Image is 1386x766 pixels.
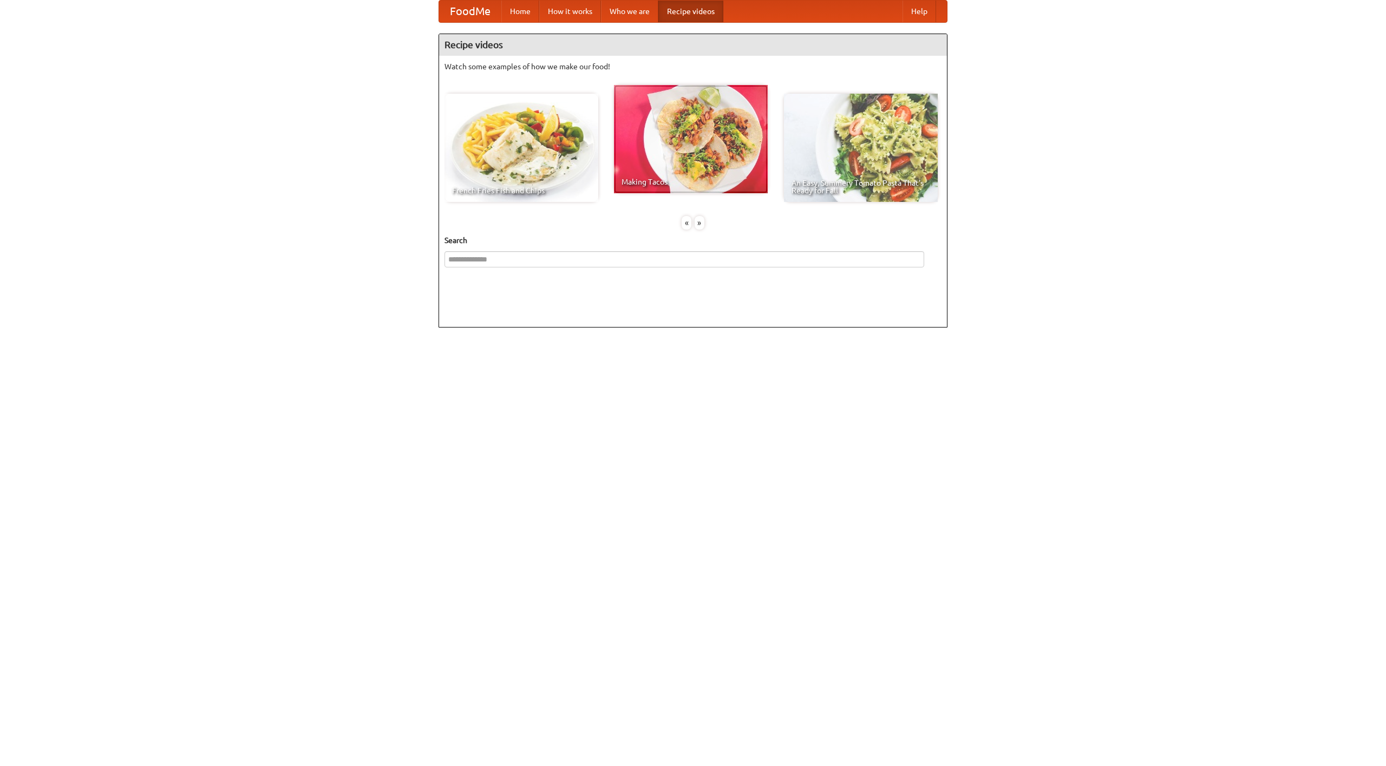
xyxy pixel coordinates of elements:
[614,85,768,193] a: Making Tacos
[444,235,942,246] h5: Search
[501,1,539,22] a: Home
[658,1,723,22] a: Recipe videos
[439,1,501,22] a: FoodMe
[903,1,936,22] a: Help
[682,216,691,230] div: «
[444,94,598,202] a: French Fries Fish and Chips
[792,179,930,194] span: An Easy, Summery Tomato Pasta That's Ready for Fall
[695,216,704,230] div: »
[622,178,760,186] span: Making Tacos
[601,1,658,22] a: Who we are
[452,187,591,194] span: French Fries Fish and Chips
[784,94,938,202] a: An Easy, Summery Tomato Pasta That's Ready for Fall
[439,34,947,56] h4: Recipe videos
[539,1,601,22] a: How it works
[444,61,942,72] p: Watch some examples of how we make our food!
